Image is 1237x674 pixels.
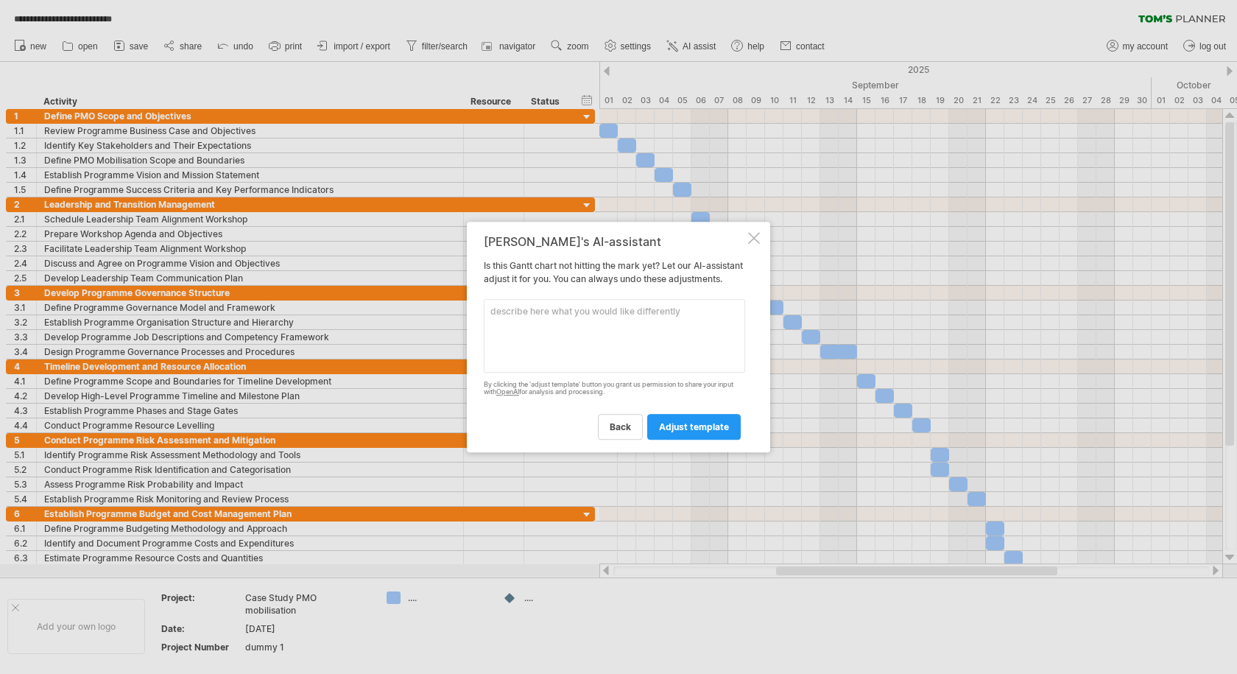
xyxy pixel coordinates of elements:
[659,421,729,432] span: adjust template
[610,421,631,432] span: back
[484,235,745,248] div: [PERSON_NAME]'s AI-assistant
[598,414,643,440] a: back
[496,388,519,396] a: OpenAI
[647,414,741,440] a: adjust template
[484,235,745,440] div: Is this Gantt chart not hitting the mark yet? Let our AI-assistant adjust it for you. You can alw...
[484,381,745,397] div: By clicking the 'adjust template' button you grant us permission to share your input with for ana...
